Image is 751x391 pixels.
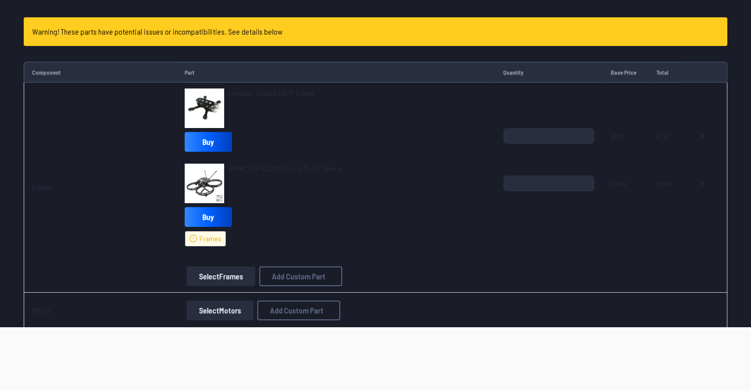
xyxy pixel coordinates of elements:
td: Base Price [602,62,648,83]
td: Part [177,62,496,83]
span: Add Custom Part [272,272,325,280]
span: 47.25 [610,128,640,175]
button: SelectMotors [187,301,253,320]
iframe: Advertisement [127,327,624,389]
td: Total [648,62,682,83]
button: Add Custom Part [259,266,342,286]
a: Buy [185,207,232,227]
span: Frames [199,234,221,244]
span: Armattan Tadpole HD 3" Frame [228,89,314,97]
a: SelectMotors [185,301,255,320]
a: Armattan Tadpole HD 3" Frame [228,88,314,98]
a: Buy [185,132,232,152]
a: Frames [32,183,54,191]
a: Motors [32,306,51,314]
button: Add Custom Part [257,301,340,320]
span: 29.99 [610,175,640,223]
td: Component [24,62,177,83]
span: 47.25 [656,128,674,175]
button: SelectFrames [187,266,255,286]
span: Add Custom Part [270,306,323,314]
img: image [185,164,224,203]
span: GEPRC GEP-CL35 CineLog 35 3.5" Frame [228,164,342,173]
h4: Warning! These parts have potential issues or incompatibilities. See details below [32,26,282,38]
a: SelectFrames [185,266,257,286]
span: 29.99 [656,175,674,223]
td: Quantity [495,62,602,83]
a: GEPRC GEP-CL35 CineLog 35 3.5" Frame [228,164,342,174]
img: image [185,88,224,128]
